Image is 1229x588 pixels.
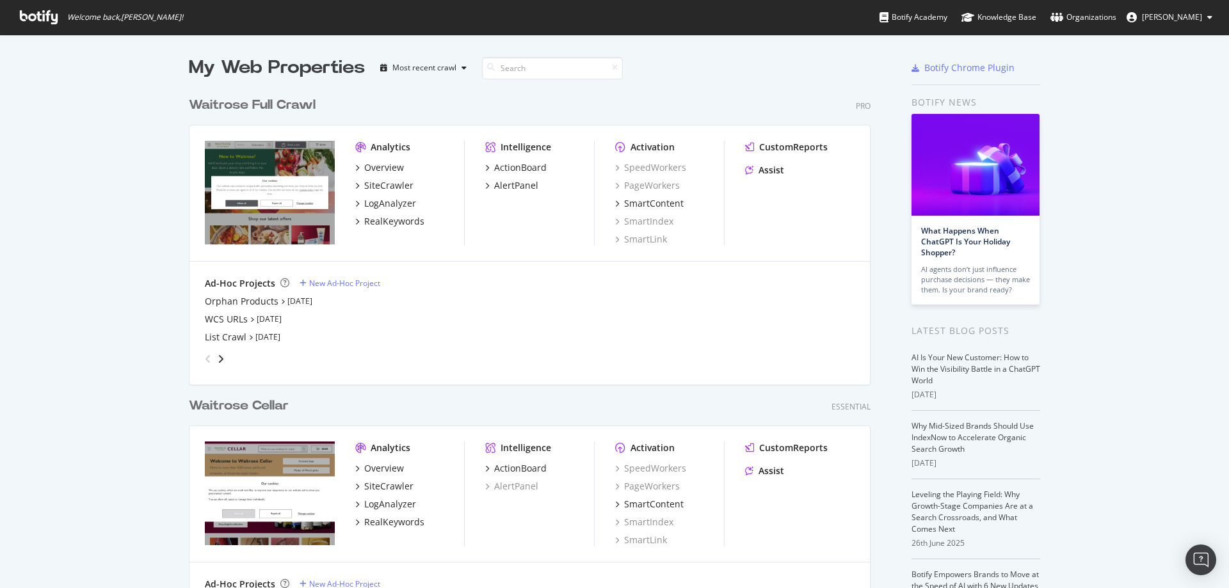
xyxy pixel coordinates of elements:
a: ActionBoard [485,161,547,174]
a: SmartLink [615,534,667,546]
div: ActionBoard [494,161,547,174]
a: Orphan Products [205,295,278,308]
a: Waitrose Cellar [189,397,294,415]
a: SpeedWorkers [615,161,686,174]
div: Botify Chrome Plugin [924,61,1015,74]
div: AlertPanel [494,179,538,192]
a: New Ad-Hoc Project [300,278,380,289]
div: Knowledge Base [961,11,1036,24]
a: SmartContent [615,197,684,210]
a: Assist [745,465,784,477]
div: Assist [759,164,784,177]
div: angle-left [200,349,216,369]
button: [PERSON_NAME] [1116,7,1223,28]
a: AlertPanel [485,480,538,493]
div: SiteCrawler [364,179,414,192]
a: [DATE] [255,331,280,342]
div: CustomReports [759,141,828,154]
a: Botify Chrome Plugin [912,61,1015,74]
div: angle-right [216,353,225,365]
a: AlertPanel [485,179,538,192]
div: 26th June 2025 [912,537,1040,549]
div: SmartContent [624,498,684,511]
div: Most recent crawl [392,64,456,72]
img: www.waitrose.com [205,141,335,244]
div: Overview [364,161,404,174]
a: SmartContent [615,498,684,511]
a: Leveling the Playing Field: Why Growth-Stage Companies Are at a Search Crossroads, and What Comes... [912,489,1033,534]
a: RealKeywords [355,215,424,228]
div: Ad-Hoc Projects [205,277,275,290]
a: CustomReports [745,441,828,454]
div: RealKeywords [364,215,424,228]
div: Intelligence [501,441,551,454]
span: Phil McDonald [1142,12,1202,22]
a: PageWorkers [615,179,680,192]
div: AI agents don’t just influence purchase decisions — they make them. Is your brand ready? [921,264,1030,295]
a: Waitrose Full Crawl [189,96,321,115]
div: Waitrose Full Crawl [189,96,316,115]
div: Waitrose Cellar [189,397,289,415]
div: ActionBoard [494,462,547,475]
a: PageWorkers [615,480,680,493]
a: SiteCrawler [355,179,414,192]
a: SmartIndex [615,215,673,228]
div: Open Intercom Messenger [1185,544,1216,575]
div: Activation [631,441,675,454]
a: [DATE] [257,314,282,324]
div: Latest Blog Posts [912,324,1040,338]
button: Most recent crawl [375,58,472,78]
div: Analytics [371,141,410,154]
a: SiteCrawler [355,480,414,493]
a: AI Is Your New Customer: How to Win the Visibility Battle in a ChatGPT World [912,352,1040,386]
img: What Happens When ChatGPT Is Your Holiday Shopper? [912,114,1040,216]
span: Welcome back, [PERSON_NAME] ! [67,12,183,22]
div: Intelligence [501,141,551,154]
div: My Web Properties [189,55,365,81]
a: [DATE] [287,296,312,306]
div: CustomReports [759,441,828,454]
div: LogAnalyzer [364,498,416,511]
a: RealKeywords [355,516,424,528]
a: What Happens When ChatGPT Is Your Holiday Shopper? [921,225,1010,258]
a: Overview [355,462,404,475]
div: Overview [364,462,404,475]
div: RealKeywords [364,516,424,528]
div: Essential [831,401,871,412]
div: Botify news [912,95,1040,109]
div: SiteCrawler [364,480,414,493]
a: List Crawl [205,331,246,344]
div: [DATE] [912,389,1040,401]
div: SmartContent [624,197,684,210]
input: Search [482,57,623,79]
a: SpeedWorkers [615,462,686,475]
a: SmartLink [615,233,667,246]
a: LogAnalyzer [355,197,416,210]
a: SmartIndex [615,516,673,528]
a: Assist [745,164,784,177]
div: Pro [856,100,871,111]
div: Assist [759,465,784,477]
a: ActionBoard [485,462,547,475]
div: [DATE] [912,457,1040,469]
div: Activation [631,141,675,154]
a: LogAnalyzer [355,498,416,511]
div: New Ad-Hoc Project [309,278,380,289]
a: Why Mid-Sized Brands Should Use IndexNow to Accelerate Organic Search Growth [912,420,1034,454]
div: Analytics [371,441,410,454]
img: waitrosecellar.com [205,441,335,545]
a: WCS URLs [205,313,248,326]
a: CustomReports [745,141,828,154]
a: Overview [355,161,404,174]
